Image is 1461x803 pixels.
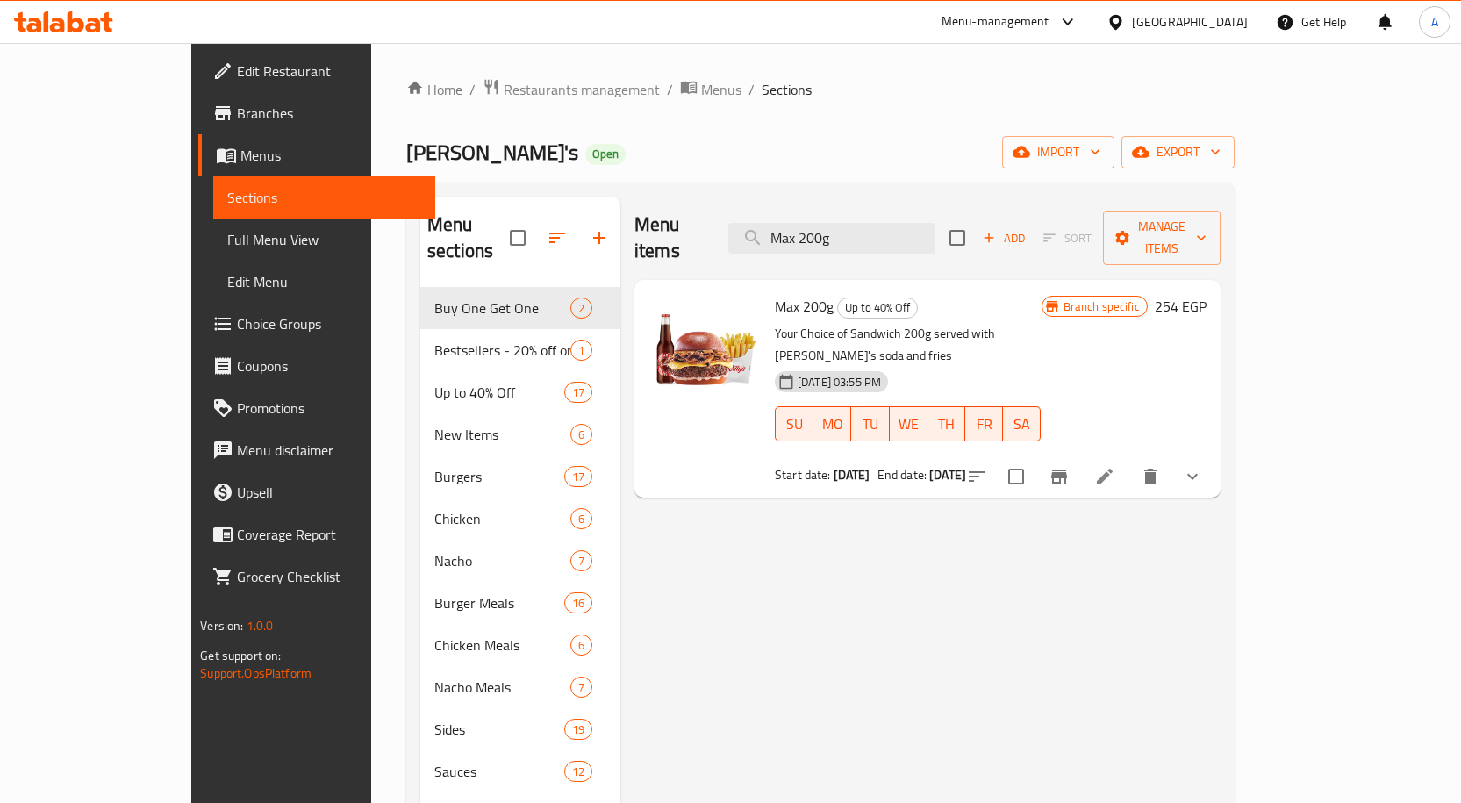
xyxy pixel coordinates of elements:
[851,406,889,441] button: TU
[1056,298,1147,315] span: Branch specific
[571,427,591,443] span: 6
[565,469,591,485] span: 17
[434,761,564,782] span: Sauces
[585,144,626,165] div: Open
[227,187,421,208] span: Sections
[570,508,592,529] div: items
[237,440,421,461] span: Menu disclaimer
[701,79,741,100] span: Menus
[1117,216,1207,260] span: Manage items
[420,455,620,498] div: Burgers17
[434,340,570,361] div: Bestsellers - 20% off on selected items
[198,556,435,598] a: Grocery Checklist
[571,553,591,570] span: 7
[935,412,958,437] span: TH
[890,406,927,441] button: WE
[198,345,435,387] a: Coupons
[565,384,591,401] span: 17
[1121,136,1235,168] button: export
[775,406,813,441] button: SU
[976,225,1032,252] span: Add item
[838,298,917,318] span: Up to 40% Off
[536,217,578,259] span: Sort sections
[775,463,831,486] span: Start date:
[564,719,592,740] div: items
[434,719,564,740] span: Sides
[200,662,312,685] a: Support.OpsPlatform
[564,466,592,487] div: items
[565,721,591,738] span: 19
[198,513,435,556] a: Coverage Report
[976,225,1032,252] button: Add
[956,455,998,498] button: sort-choices
[499,219,536,256] span: Select all sections
[434,424,570,445] span: New Items
[965,406,1003,441] button: FR
[237,566,421,587] span: Grocery Checklist
[791,374,888,391] span: [DATE] 03:55 PM
[198,429,435,471] a: Menu disclaimer
[564,761,592,782] div: items
[420,540,620,582] div: Nacho7
[434,466,564,487] span: Burgers
[434,382,564,403] span: Up to 40% Off
[1431,12,1438,32] span: A
[434,298,570,319] span: Buy One Get One
[1002,136,1114,168] button: import
[1094,466,1115,487] a: Edit menu item
[775,293,834,319] span: Max 200g
[1032,225,1103,252] span: Select section first
[237,524,421,545] span: Coverage Report
[877,463,927,486] span: End date:
[237,482,421,503] span: Upsell
[1003,406,1041,441] button: SA
[213,176,435,219] a: Sections
[1038,455,1080,498] button: Branch-specific-item
[420,708,620,750] div: Sides19
[420,371,620,413] div: Up to 40% Off17
[434,592,564,613] span: Burger Meals
[434,635,570,656] span: Chicken Meals
[578,217,620,259] button: Add section
[570,677,592,698] div: items
[237,103,421,124] span: Branches
[762,79,812,100] span: Sections
[634,212,707,264] h2: Menu items
[783,412,806,437] span: SU
[420,287,620,329] div: Buy One Get One2
[420,624,620,666] div: Chicken Meals6
[434,508,570,529] div: Chicken
[927,406,965,441] button: TH
[571,342,591,359] span: 1
[1182,466,1203,487] svg: Show Choices
[420,582,620,624] div: Burger Meals16
[213,219,435,261] a: Full Menu View
[247,614,274,637] span: 1.0.0
[571,511,591,527] span: 6
[570,340,592,361] div: items
[198,471,435,513] a: Upsell
[427,212,510,264] h2: Menu sections
[420,750,620,792] div: Sauces12
[813,406,851,441] button: MO
[198,50,435,92] a: Edit Restaurant
[237,313,421,334] span: Choice Groups
[837,298,918,319] div: Up to 40% Off
[1016,141,1100,163] span: import
[420,666,620,708] div: Nacho Meals7
[564,592,592,613] div: items
[406,133,578,172] span: [PERSON_NAME]'s
[998,458,1035,495] span: Select to update
[980,228,1028,248] span: Add
[680,78,741,101] a: Menus
[571,637,591,654] span: 6
[942,11,1049,32] div: Menu-management
[227,229,421,250] span: Full Menu View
